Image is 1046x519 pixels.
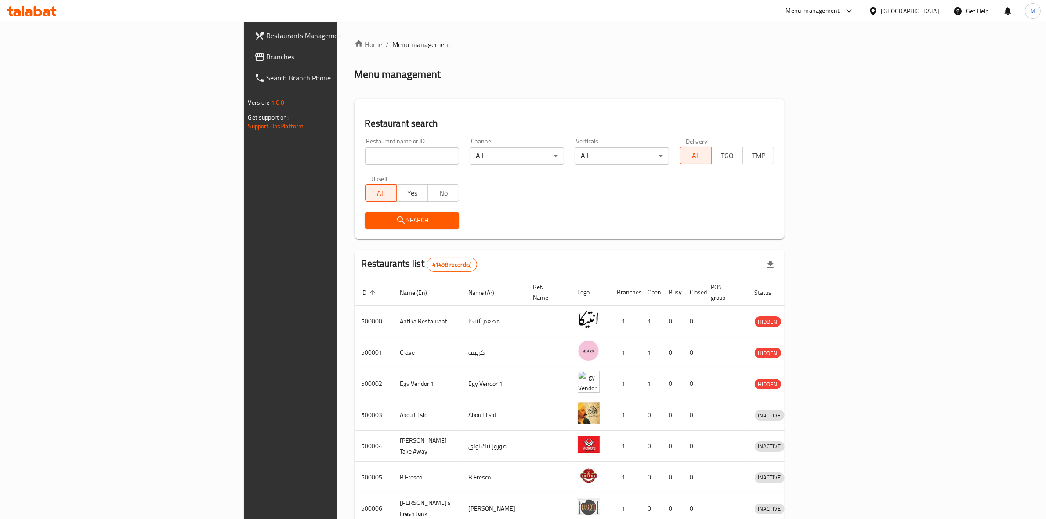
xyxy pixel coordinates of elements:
td: 1 [610,306,641,337]
td: موروز تيك اواي [462,431,526,462]
button: All [365,184,397,202]
button: No [427,184,459,202]
div: All [470,147,564,165]
td: مطعم أنتيكا [462,306,526,337]
img: Moro's Take Away [578,433,600,455]
span: All [369,187,393,200]
span: HIDDEN [755,379,781,389]
td: 1 [610,337,641,368]
td: 0 [683,399,704,431]
button: TMP [742,147,774,164]
td: 0 [641,462,662,493]
td: Egy Vendor 1 [393,368,462,399]
span: Get support on: [248,112,289,123]
td: 1 [610,368,641,399]
img: Crave [578,340,600,362]
span: Name (En) [400,287,439,298]
td: 1 [610,462,641,493]
span: All [684,149,708,162]
span: POS group [711,282,737,303]
td: 0 [683,306,704,337]
td: 0 [683,462,704,493]
h2: Menu management [355,67,441,81]
td: Abou El sid [462,399,526,431]
span: Ref. Name [533,282,560,303]
img: Abou El sid [578,402,600,424]
span: Search [372,215,452,226]
td: 1 [641,306,662,337]
span: Branches [267,51,412,62]
td: 0 [662,337,683,368]
label: Upsell [371,175,387,181]
div: HIDDEN [755,348,781,358]
span: TGO [715,149,739,162]
button: Search [365,212,460,229]
span: Restaurants Management [267,30,412,41]
th: Branches [610,279,641,306]
td: 1 [610,399,641,431]
td: 0 [662,462,683,493]
div: All [575,147,669,165]
a: Branches [247,46,419,67]
span: HIDDEN [755,348,781,358]
td: 0 [683,337,704,368]
h2: Restaurant search [365,117,775,130]
span: Search Branch Phone [267,73,412,83]
div: INACTIVE [755,441,785,452]
span: Yes [400,187,424,200]
span: 1.0.0 [271,97,285,108]
td: [PERSON_NAME] Take Away [393,431,462,462]
td: 0 [641,399,662,431]
span: INACTIVE [755,410,785,421]
input: Search for restaurant name or ID.. [365,147,460,165]
span: INACTIVE [755,504,785,514]
span: TMP [746,149,771,162]
div: Menu-management [786,6,840,16]
span: M [1030,6,1035,16]
th: Busy [662,279,683,306]
td: 0 [662,368,683,399]
nav: breadcrumb [355,39,785,50]
th: Closed [683,279,704,306]
td: 1 [641,368,662,399]
div: Export file [760,254,781,275]
td: كرييف [462,337,526,368]
img: B Fresco [578,465,600,486]
span: Status [755,287,783,298]
span: 41498 record(s) [427,261,477,269]
td: Crave [393,337,462,368]
td: 0 [662,399,683,431]
td: 0 [641,431,662,462]
img: Antika Restaurant [578,308,600,330]
span: HIDDEN [755,317,781,327]
td: 0 [683,431,704,462]
span: ID [362,287,378,298]
td: Antika Restaurant [393,306,462,337]
td: 0 [662,431,683,462]
span: Name (Ar) [469,287,506,298]
div: Total records count [427,258,477,272]
div: [GEOGRAPHIC_DATA] [881,6,939,16]
td: Egy Vendor 1 [462,368,526,399]
button: TGO [711,147,743,164]
label: Delivery [686,138,708,144]
th: Logo [571,279,610,306]
td: B Fresco [462,462,526,493]
th: Open [641,279,662,306]
td: Abou El sid [393,399,462,431]
a: Search Branch Phone [247,67,419,88]
button: All [680,147,711,164]
span: INACTIVE [755,441,785,451]
span: No [431,187,456,200]
a: Support.OpsPlatform [248,120,304,132]
td: 1 [641,337,662,368]
td: 0 [683,368,704,399]
button: Yes [396,184,428,202]
h2: Restaurants list [362,257,478,272]
td: 1 [610,431,641,462]
span: INACTIVE [755,472,785,483]
td: B Fresco [393,462,462,493]
div: INACTIVE [755,472,785,483]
